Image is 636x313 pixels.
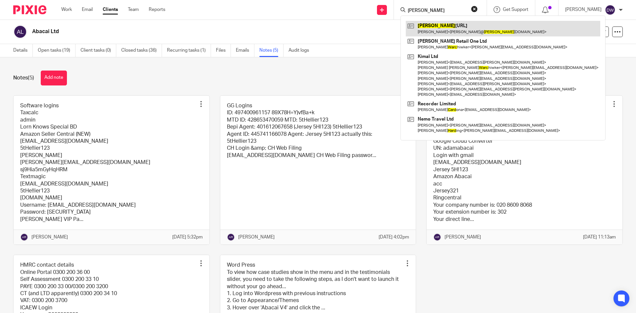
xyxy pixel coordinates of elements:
[13,75,34,81] h1: Notes
[259,44,284,57] a: Notes (5)
[41,71,67,85] button: Add note
[103,6,118,13] a: Clients
[28,75,34,80] span: (5)
[227,233,235,241] img: svg%3E
[13,25,27,39] img: svg%3E
[583,234,616,240] p: [DATE] 11:13am
[565,6,602,13] p: [PERSON_NAME]
[433,233,441,241] img: svg%3E
[31,234,68,240] p: [PERSON_NAME]
[128,6,139,13] a: Team
[38,44,76,57] a: Open tasks (19)
[13,44,33,57] a: Details
[61,6,72,13] a: Work
[32,28,444,35] h2: Abacai Ltd
[216,44,231,57] a: Files
[80,44,116,57] a: Client tasks (0)
[172,234,203,240] p: [DATE] 5:32pm
[445,234,481,240] p: [PERSON_NAME]
[82,6,93,13] a: Email
[121,44,162,57] a: Closed tasks (36)
[407,8,467,14] input: Search
[379,234,409,240] p: [DATE] 4:02pm
[20,233,28,241] img: svg%3E
[167,44,211,57] a: Recurring tasks (1)
[289,44,314,57] a: Audit logs
[236,44,254,57] a: Emails
[238,234,275,240] p: [PERSON_NAME]
[605,5,615,15] img: svg%3E
[471,6,478,12] button: Clear
[503,7,528,12] span: Get Support
[13,5,46,14] img: Pixie
[149,6,165,13] a: Reports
